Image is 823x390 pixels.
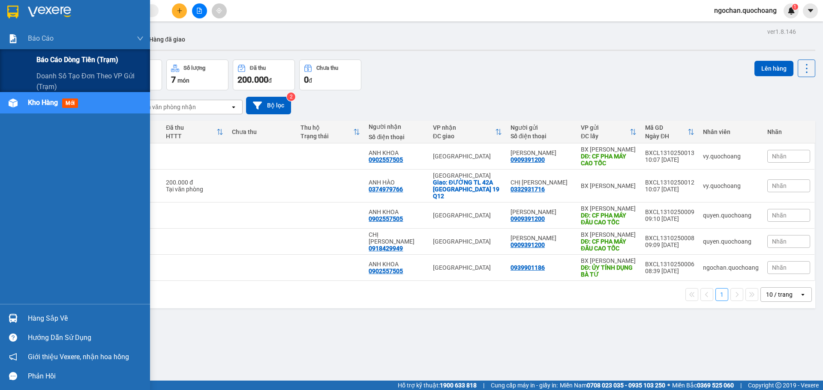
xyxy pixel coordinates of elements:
span: 1 [793,4,796,10]
div: VP gửi [581,124,630,131]
div: BXCL1310250009 [645,208,694,215]
button: Bộ lọc [246,97,291,114]
div: CHỊ XUÂN [369,231,424,245]
div: 0918429949 [369,245,403,252]
span: Nhãn [772,264,787,271]
div: BXCL1310250008 [645,235,694,241]
div: Số điện thoại [369,134,424,140]
div: Số điện thoại [511,133,572,140]
span: đ [268,77,272,84]
div: 200.000 đ [166,179,223,186]
img: warehouse-icon [9,98,18,107]
div: ANH KHOA [369,261,424,268]
strong: 0708 023 035 - 0935 103 250 [587,382,665,389]
span: Nhãn [772,182,787,189]
sup: 1 [792,4,798,10]
div: Hướng dẫn sử dụng [28,331,144,344]
span: plus [177,8,183,14]
div: Mã GD [645,124,688,131]
span: 200.000 [237,74,268,85]
div: Nhãn [767,128,810,135]
span: down [137,35,144,42]
div: 0374979766 [369,186,403,193]
div: [GEOGRAPHIC_DATA] [433,264,502,271]
div: BX [PERSON_NAME] [581,205,637,212]
div: HTTT [166,133,216,140]
div: DĐ: ỦY TÍNH DỤNG BÀ TỨ [581,264,637,278]
div: Tại văn phòng [166,186,223,193]
div: 09:09 [DATE] [645,241,694,248]
button: aim [212,3,227,18]
th: Toggle SortBy [641,121,699,143]
div: [GEOGRAPHIC_DATA] [433,153,502,160]
div: DĐ: CF PHA MÁY ĐẦU CAO TỐC [581,212,637,226]
div: BXCL1310250012 [645,179,694,186]
svg: open [799,291,806,298]
div: [GEOGRAPHIC_DATA] [433,172,502,179]
div: quyen.quochoang [703,212,759,219]
span: Báo cáo dòng tiền (trạm) [36,54,118,65]
div: 0909391200 [511,241,545,248]
div: Người nhận [369,123,424,130]
span: aim [216,8,222,14]
div: 08:39 [DATE] [645,268,694,274]
div: Giao: ĐƯỜNG TL 42A THẠNH LỘC 19 Q12 [433,179,502,199]
div: BX [PERSON_NAME] [581,231,637,238]
div: Thu hộ [300,124,354,131]
sup: 2 [287,92,295,101]
span: Nhãn [772,238,787,245]
th: Toggle SortBy [429,121,506,143]
div: ngochan.quochoang [703,264,759,271]
span: copyright [775,382,781,388]
div: Hàng sắp về [28,312,144,325]
span: | [483,381,484,390]
button: Số lượng7món [166,60,228,90]
span: Nhãn [772,153,787,160]
span: mới [62,98,78,108]
div: 0909391200 [511,215,545,222]
div: Số lượng [183,65,205,71]
div: quyen.quochoang [703,238,759,245]
div: ANH KHOA [369,208,424,215]
div: LÊ KHÁNH CƯỜNG [511,149,572,156]
span: Giới thiệu Vexere, nhận hoa hồng [28,351,129,362]
div: Chọn văn phòng nhận [137,103,196,111]
div: CHỊ TRINH [511,179,572,186]
div: 0909391200 [511,156,545,163]
span: Cung cấp máy in - giấy in: [491,381,558,390]
div: 0902557505 [369,215,403,222]
span: | [740,381,742,390]
th: Toggle SortBy [296,121,365,143]
div: ĐC lấy [581,133,630,140]
div: Chưa thu [232,128,292,135]
div: 10 / trang [766,290,793,299]
div: vy.quochoang [703,153,759,160]
span: 7 [171,74,176,85]
div: DĐ: CF PHA MÁY ĐẦU CAO TỐC [581,238,637,252]
span: đ [309,77,312,84]
th: Toggle SortBy [577,121,641,143]
span: Miền Nam [560,381,665,390]
div: BXCL1310250006 [645,261,694,268]
div: [GEOGRAPHIC_DATA] [433,238,502,245]
button: caret-down [803,3,818,18]
div: 10:07 [DATE] [645,186,694,193]
div: [GEOGRAPHIC_DATA] [433,212,502,219]
div: Đã thu [250,65,266,71]
strong: 1900 633 818 [440,382,477,389]
span: file-add [196,8,202,14]
div: vy.quochoang [703,182,759,189]
div: LÊ KHÁNH CƯỜNG [511,235,572,241]
div: Chưa thu [316,65,338,71]
span: question-circle [9,333,17,342]
span: Doanh số tạo đơn theo VP gửi (trạm) [36,71,144,92]
div: Ngày ĐH [645,133,688,140]
div: 10:07 [DATE] [645,156,694,163]
div: ANH HÀO [369,179,424,186]
th: Toggle SortBy [162,121,228,143]
div: BX [PERSON_NAME] [581,146,637,153]
div: 0939901186 [511,264,545,271]
button: file-add [192,3,207,18]
span: message [9,372,17,380]
div: LÊ KHÁNH CƯỜNG [511,208,572,215]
